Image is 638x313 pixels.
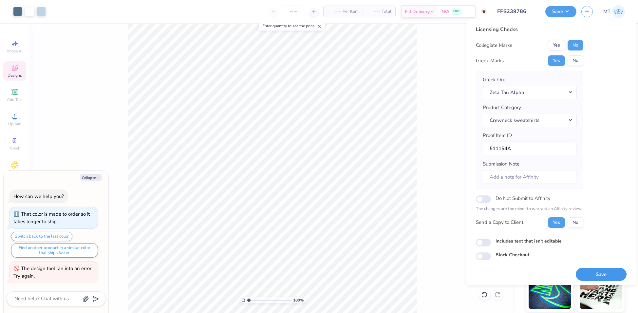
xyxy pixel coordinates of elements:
[483,170,576,184] input: Add a note for Affinity
[580,276,622,309] img: Water based Ink
[545,6,576,17] button: Save
[80,174,102,181] button: Collapse
[7,49,23,54] span: Image AI
[259,21,325,30] div: Enter quantity to see the price.
[492,5,540,18] input: Untitled Design
[483,86,576,99] button: Zeta Tau Alpha
[441,8,449,15] span: N/A
[405,8,430,15] span: Est. Delivery
[293,297,304,303] span: 100 %
[568,40,583,50] button: No
[603,5,625,18] a: MT
[281,6,306,17] input: – –
[568,55,583,66] button: No
[476,42,512,49] div: Collegiate Marks
[382,8,391,15] span: Total
[476,57,504,65] div: Greek Marks
[483,132,512,139] label: Proof Item ID
[11,232,72,241] button: Switch back to the last color
[343,8,359,15] span: Per Item
[496,251,529,258] label: Block Checkout
[476,219,523,226] div: Send a Copy to Client
[476,206,583,212] p: The changes are too minor to warrant an Affinity review.
[3,170,26,180] span: Clipart & logos
[7,97,23,102] span: Add Text
[548,55,565,66] button: Yes
[483,76,506,84] label: Greek Org
[548,40,565,50] button: Yes
[13,265,92,279] div: The design tool ran into an error. Try again.
[13,211,90,225] div: That color is made to order so it takes longer to ship.
[576,268,627,281] button: Save
[603,8,610,15] span: MT
[568,217,583,228] button: No
[8,73,22,78] span: Designs
[483,160,519,168] label: Submission Note
[11,243,98,258] button: Find another product in a similar color that ships faster
[483,104,521,111] label: Product Category
[476,26,583,33] div: Licensing Checks
[10,146,20,151] span: Greek
[8,121,21,127] span: Upload
[612,5,625,18] img: Michelle Tapire
[328,8,341,15] span: – –
[496,238,562,245] label: Includes text that isn't editable
[453,9,460,14] span: FREE
[529,276,571,309] img: Glow in the Dark Ink
[366,8,380,15] span: – –
[548,217,565,228] button: Yes
[13,193,64,200] div: How can we help you?
[483,114,576,127] button: Crewneck sweatshirts
[496,194,551,203] label: Do Not Submit to Affinity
